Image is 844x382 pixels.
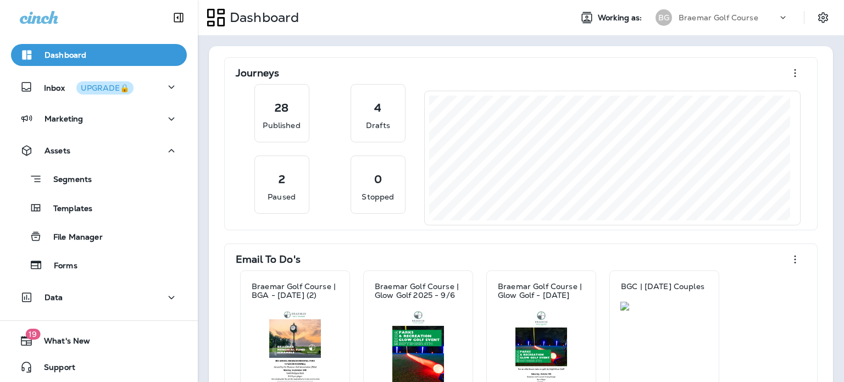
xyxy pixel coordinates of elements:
button: Support [11,356,187,378]
p: Segments [42,175,92,186]
button: 19What's New [11,330,187,352]
button: Dashboard [11,44,187,66]
button: Data [11,286,187,308]
p: Assets [45,146,70,155]
button: UPGRADE🔒 [76,81,134,95]
p: Stopped [362,191,394,202]
button: Marketing [11,108,187,130]
p: Forms [43,261,77,272]
button: Forms [11,253,187,276]
p: 0 [374,174,382,185]
p: Dashboard [45,51,86,59]
p: Dashboard [225,9,299,26]
img: 9ce9e742-18e7-48df-8345-ae833b55c4eb.jpg [620,302,708,311]
p: Drafts [366,120,390,131]
p: Braemar Golf Course | BGA - [DATE] (2) [252,282,338,300]
p: Data [45,293,63,302]
p: Marketing [45,114,83,123]
p: 28 [275,102,288,113]
span: Support [33,363,75,376]
button: Settings [813,8,833,27]
button: Assets [11,140,187,162]
button: InboxUPGRADE🔒 [11,76,187,98]
p: Published [263,120,300,131]
p: Journeys [236,68,279,79]
div: UPGRADE🔒 [81,84,129,92]
button: Segments [11,167,187,191]
button: Templates [11,196,187,219]
div: BG [656,9,672,26]
p: Braemar Golf Course [679,13,758,22]
p: File Manager [42,232,103,243]
span: Working as: [598,13,645,23]
span: What's New [33,336,90,350]
p: Braemar Golf Course | Glow Golf - [DATE] [498,282,585,300]
p: Braemar Golf Course | Glow Golf 2025 - 9/6 [375,282,462,300]
p: 4 [374,102,381,113]
p: Email To Do's [236,254,301,265]
p: BGC | [DATE] Couples [621,282,704,291]
p: 2 [279,174,285,185]
button: Collapse Sidebar [163,7,194,29]
span: 19 [25,329,40,340]
p: Paused [268,191,296,202]
button: File Manager [11,225,187,248]
p: Inbox [44,81,134,93]
p: Templates [42,204,92,214]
